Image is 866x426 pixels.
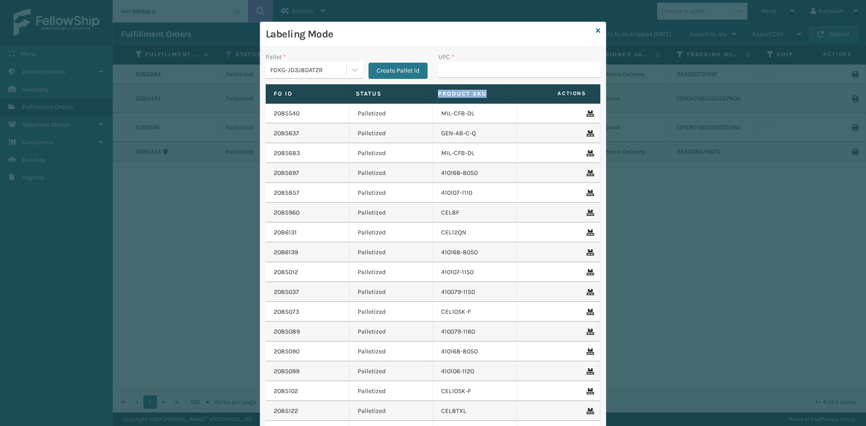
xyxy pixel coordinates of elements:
[433,262,517,282] td: 410107-1150
[586,388,592,394] i: Remove From Pallet
[586,229,592,236] i: Remove From Pallet
[433,302,517,322] td: CEL10SK-F
[350,163,433,183] td: Palletized
[433,183,517,203] td: 410107-1110
[586,289,592,295] i: Remove From Pallet
[350,262,433,282] td: Palletized
[586,210,592,216] i: Remove From Pallet
[433,104,517,124] td: MIL-CFB-DL
[274,347,299,356] a: 2085090
[433,342,517,362] td: 410168-8050
[586,368,592,375] i: Remove From Pallet
[274,407,298,416] a: 2085122
[433,362,517,381] td: 410106-1120
[266,27,592,41] h3: Labeling Mode
[586,309,592,315] i: Remove From Pallet
[586,269,592,275] i: Remove From Pallet
[274,90,339,98] label: Fo Id
[369,63,428,79] button: Create Pallet Id
[274,268,298,277] a: 2085012
[438,90,503,98] label: Product SKU
[356,90,421,98] label: Status
[274,288,299,297] a: 2085037
[586,130,592,137] i: Remove From Pallet
[274,367,299,376] a: 2085099
[433,223,517,243] td: CEL12QN
[274,327,300,336] a: 2085089
[438,52,454,62] label: UPC
[350,104,433,124] td: Palletized
[274,307,299,316] a: 2085073
[274,208,299,217] a: 2085960
[350,282,433,302] td: Palletized
[433,143,517,163] td: MIL-CFB-DL
[350,302,433,322] td: Palletized
[586,408,592,414] i: Remove From Pallet
[350,203,433,223] td: Palletized
[350,362,433,381] td: Palletized
[586,249,592,256] i: Remove From Pallet
[350,401,433,421] td: Palletized
[274,228,297,237] a: 2086131
[274,169,299,178] a: 2085697
[274,387,298,396] a: 2085102
[433,203,517,223] td: CEL8F
[433,381,517,401] td: CEL10SK-F
[350,143,433,163] td: Palletized
[586,190,592,196] i: Remove From Pallet
[274,129,299,138] a: 2085637
[433,163,517,183] td: 410168-8050
[586,150,592,156] i: Remove From Pallet
[350,342,433,362] td: Palletized
[350,223,433,243] td: Palletized
[433,124,517,143] td: GEN-AB-C-Q
[350,243,433,262] td: Palletized
[586,170,592,176] i: Remove From Pallet
[274,109,299,118] a: 2085540
[350,322,433,342] td: Palletized
[266,52,286,62] label: Pallet
[586,110,592,117] i: Remove From Pallet
[433,282,517,302] td: 410079-1150
[586,348,592,355] i: Remove From Pallet
[274,248,298,257] a: 2086139
[433,243,517,262] td: 410168-8050
[350,183,433,203] td: Palletized
[350,124,433,143] td: Palletized
[274,188,299,197] a: 2085857
[274,149,300,158] a: 2085683
[433,322,517,342] td: 410079-1160
[515,86,592,101] span: Actions
[433,401,517,421] td: CEL8TXL
[270,65,347,75] div: FDXG-JD3J8DATZR
[586,329,592,335] i: Remove From Pallet
[350,381,433,401] td: Palletized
